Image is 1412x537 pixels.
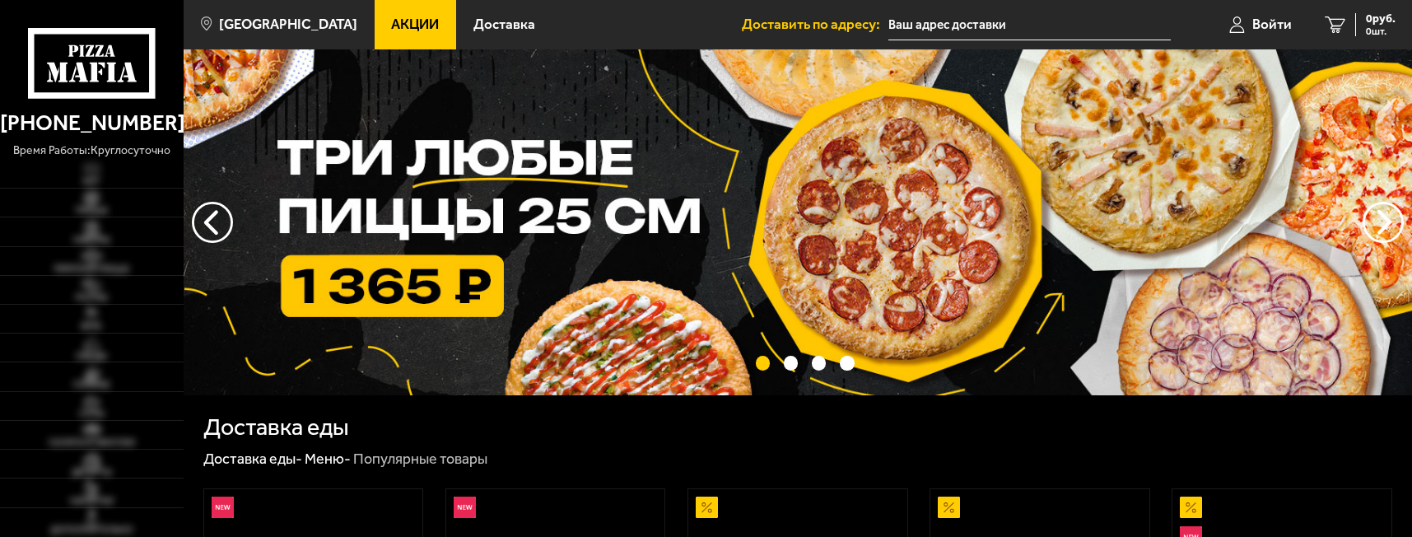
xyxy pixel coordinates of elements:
button: точки переключения [784,356,798,370]
img: Акционный [938,497,960,519]
div: Популярные товары [353,450,487,469]
img: Новинка [212,497,234,519]
button: следующий [192,202,233,243]
button: точки переключения [812,356,826,370]
button: точки переключения [840,356,854,370]
img: Новинка [454,497,476,519]
img: Акционный [696,497,718,519]
span: Войти [1252,17,1292,31]
span: Доставка [473,17,535,31]
span: Акции [391,17,439,31]
h1: Доставка еды [203,415,349,439]
span: [GEOGRAPHIC_DATA] [219,17,357,31]
a: Доставка еды- [203,450,302,468]
span: 0 шт. [1366,26,1396,36]
button: предыдущий [1363,202,1404,243]
span: Доставить по адресу: [742,17,888,31]
span: 0 руб. [1366,13,1396,25]
button: точки переключения [756,356,770,370]
input: Ваш адрес доставки [888,10,1171,40]
img: Акционный [1180,497,1202,519]
a: Меню- [305,450,351,468]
